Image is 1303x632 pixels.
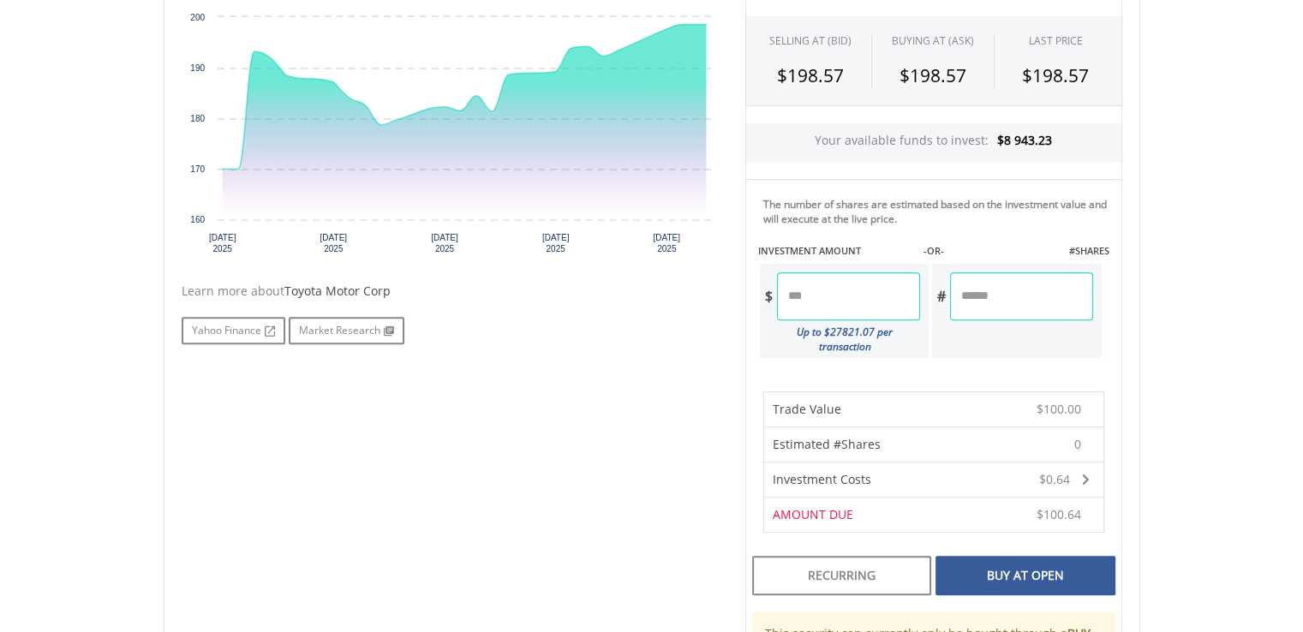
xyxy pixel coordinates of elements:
text: [DATE] 2025 [431,233,458,253]
span: $100.00 [1037,401,1081,417]
text: 160 [190,215,205,224]
a: Market Research [289,317,404,344]
text: [DATE] 2025 [320,233,347,253]
text: [DATE] 2025 [541,233,569,253]
div: Learn more about [182,283,720,300]
label: INVESTMENT AMOUNT [758,244,861,258]
span: Trade Value [773,401,841,417]
div: SELLING AT (BID) [769,33,852,48]
span: $100.64 [1037,506,1081,522]
span: BUYING AT (ASK) [892,33,974,48]
div: Recurring [752,556,931,595]
span: $198.57 [900,63,966,87]
div: LAST PRICE [1029,33,1083,48]
span: $198.57 [777,63,844,87]
text: [DATE] 2025 [208,233,236,253]
span: 0 [1074,436,1081,453]
span: Toyota Motor Corp [284,283,391,299]
div: # [932,272,950,320]
text: 200 [190,13,205,22]
div: $ [760,272,777,320]
text: [DATE] 2025 [653,233,680,253]
span: $198.57 [1022,63,1089,87]
div: Your available funds to invest: [746,123,1121,162]
span: $0.64 [1039,471,1070,487]
text: 180 [190,114,205,123]
div: Buy At Open [935,556,1115,595]
svg: Interactive chart [182,9,720,265]
span: Estimated #Shares [773,436,881,452]
div: Chart. Highcharts interactive chart. [182,9,720,265]
a: Yahoo Finance [182,317,285,344]
div: Up to $27821.07 per transaction [760,320,921,358]
label: #SHARES [1068,244,1109,258]
span: AMOUNT DUE [773,506,853,522]
text: 190 [190,63,205,73]
span: $8 943.23 [997,132,1052,148]
span: Investment Costs [773,471,871,487]
label: -OR- [923,244,943,258]
text: 170 [190,164,205,174]
div: The number of shares are estimated based on the investment value and will execute at the live price. [763,197,1115,226]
